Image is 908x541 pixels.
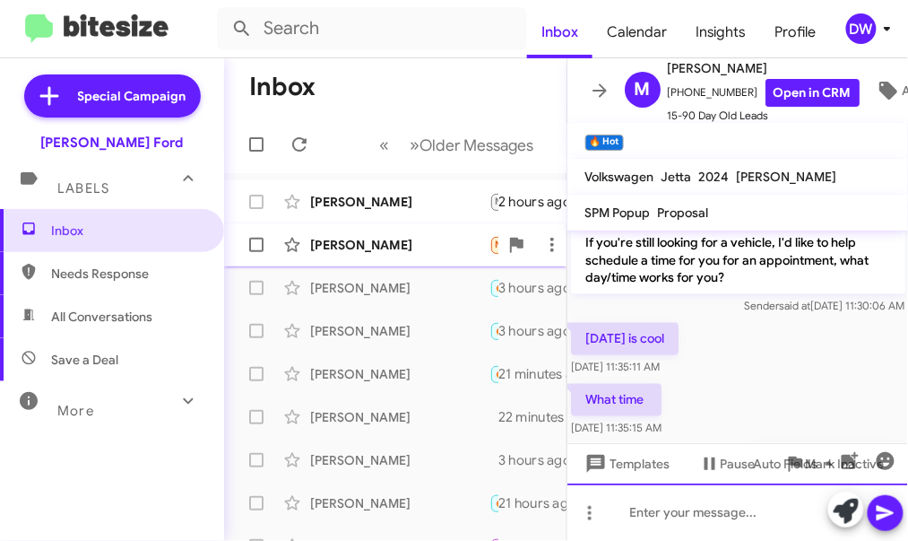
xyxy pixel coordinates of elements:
[57,403,94,419] span: More
[310,494,489,512] div: [PERSON_NAME]
[489,191,498,212] div: Lowes milles
[585,169,654,185] span: Volkswagen
[78,87,186,105] span: Special Campaign
[24,74,201,118] a: Special Campaign
[831,13,888,44] button: DW
[496,196,565,207] span: Not-Interested
[585,135,624,151] small: 🔥 Hot
[51,308,152,326] span: All Conversations
[310,236,489,254] div: [PERSON_NAME]
[846,13,877,44] div: DW
[699,169,730,185] span: 2024
[411,134,420,156] span: »
[498,322,585,340] div: 3 hours ago
[739,448,854,480] button: Auto Fields
[668,107,860,125] span: 15-90 Day Old Leads
[668,79,860,107] span: [PHONE_NUMBER]
[489,320,498,341] div: Any signs they want to really move this van?
[571,323,679,355] p: [DATE] is cool
[496,325,526,336] span: 🔥 Hot
[489,363,498,384] div: I'm sorry to inform you, the Telluride has been sold
[498,408,606,426] div: 22 minutes ago
[41,134,184,152] div: [PERSON_NAME] Ford
[310,408,489,426] div: [PERSON_NAME]
[592,6,681,58] a: Calendar
[310,451,489,469] div: [PERSON_NAME]
[571,361,660,374] span: [DATE] 11:35:11 AM
[496,497,526,509] span: 🔥 Hot
[489,493,498,513] div: Yes
[310,193,489,211] div: [PERSON_NAME]
[668,57,860,79] span: [PERSON_NAME]
[567,448,685,480] button: Templates
[779,300,810,313] span: said at
[498,193,585,211] div: 2 hours ago
[51,351,118,369] span: Save a Deal
[217,7,527,50] input: Search
[498,365,604,383] div: 21 minutes ago
[571,422,662,435] span: [DATE] 11:35:15 AM
[754,448,840,480] span: Auto Fields
[761,6,831,58] a: Profile
[662,169,692,185] span: Jetta
[744,300,904,313] span: Sender [DATE] 11:30:06 AM
[498,451,585,469] div: 3 hours ago
[310,279,489,297] div: [PERSON_NAME]
[737,169,837,185] span: [PERSON_NAME]
[51,265,203,283] span: Needs Response
[489,408,498,426] div: Im glad to hear that
[685,448,770,480] button: Pause
[765,79,860,107] a: Open in CRM
[496,368,526,380] span: 🔥 Hot
[249,73,316,101] h1: Inbox
[571,384,662,416] p: What time
[400,127,545,163] button: Next
[310,365,489,383] div: [PERSON_NAME]
[498,279,585,297] div: 3 hours ago
[369,127,401,163] button: Previous
[51,222,203,240] span: Inbox
[489,234,498,255] div: Pl send me [DATE] deals if any
[658,205,709,221] span: Proposal
[489,277,498,298] div: What time
[635,75,651,104] span: M
[489,451,498,469] div: I bought a truck
[681,6,761,58] a: Insights
[380,134,390,156] span: «
[496,239,572,250] span: Needs Response
[57,180,109,196] span: Labels
[420,135,534,155] span: Older Messages
[582,448,670,480] span: Templates
[585,205,651,221] span: SPM Popup
[496,282,526,293] span: 🔥 Hot
[498,494,592,512] div: 21 hours ago
[527,6,592,58] a: Inbox
[370,127,545,163] nav: Page navigation example
[310,322,489,340] div: [PERSON_NAME]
